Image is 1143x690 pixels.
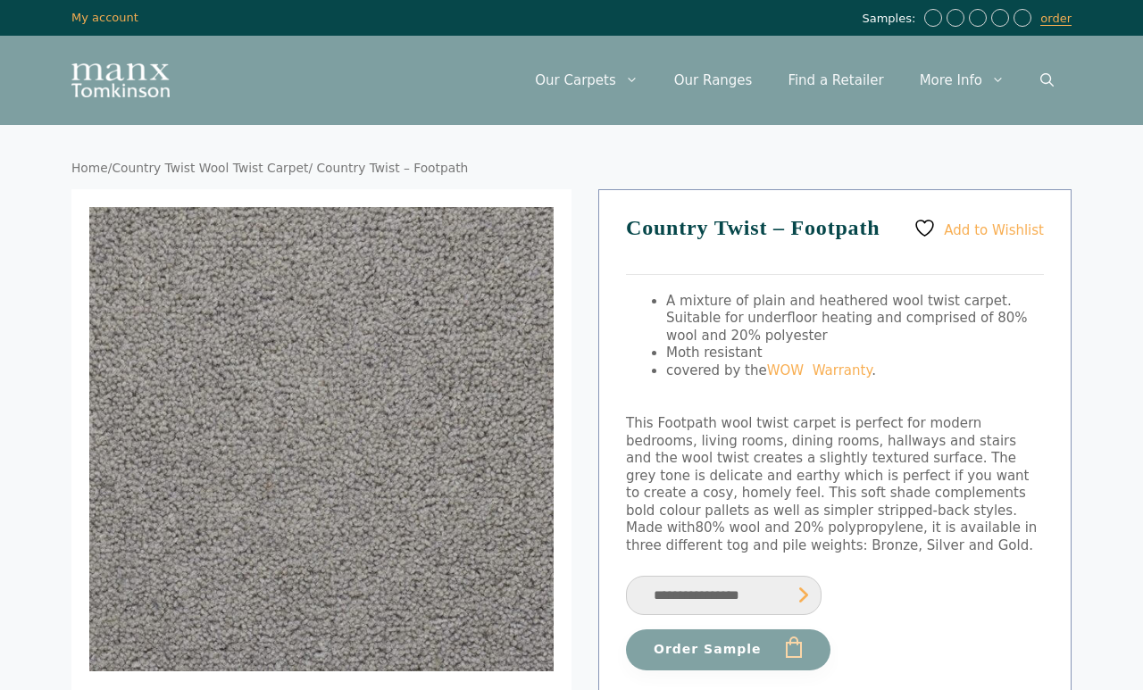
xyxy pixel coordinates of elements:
[112,161,308,175] a: Country Twist Wool Twist Carpet
[862,12,920,27] span: Samples:
[71,11,138,24] a: My account
[1040,12,1072,26] a: order
[1022,54,1072,107] a: Open Search Bar
[626,629,830,670] button: Order Sample
[626,217,1044,275] h1: Country Twist – Footpath
[517,54,1072,107] nav: Primary
[626,415,1030,536] span: This Footpath wool twist carpet is perfect for modern bedrooms, living rooms, dining rooms, hallw...
[666,362,1044,380] li: covered by the .
[770,54,901,107] a: Find a Retailer
[944,221,1044,237] span: Add to Wishlist
[71,161,108,175] a: Home
[71,63,170,97] img: Manx Tomkinson
[666,345,763,361] span: Moth resistant
[517,54,656,107] a: Our Carpets
[902,54,1022,107] a: More Info
[656,54,771,107] a: Our Ranges
[626,520,1037,553] span: 80% wool and 20% polypropylene, it is available in three different tog and pile weights: Bronze, ...
[71,161,1072,177] nav: Breadcrumb
[767,362,872,378] a: WOW Warranty
[666,293,1028,344] span: A mixture of plain and heathered wool twist carpet. Suitable for underfloor heating and comprised...
[914,217,1044,239] a: Add to Wishlist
